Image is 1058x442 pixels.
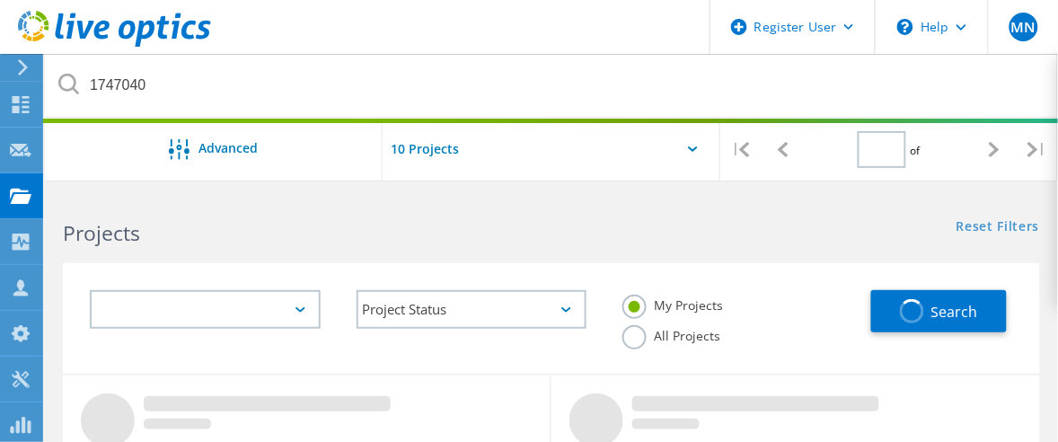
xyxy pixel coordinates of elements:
span: Advanced [198,142,258,155]
label: All Projects [622,325,720,342]
a: Live Optics Dashboard [18,38,211,50]
a: Reset Filters [957,220,1040,235]
svg: \n [897,19,913,35]
button: Search [871,290,1007,332]
div: | [1016,118,1058,181]
label: My Projects [622,295,723,312]
span: Search [931,302,978,322]
b: Projects [63,218,140,247]
div: | [720,118,763,181]
span: MN [1010,20,1036,34]
span: of [911,143,921,158]
div: Project Status [357,290,587,329]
